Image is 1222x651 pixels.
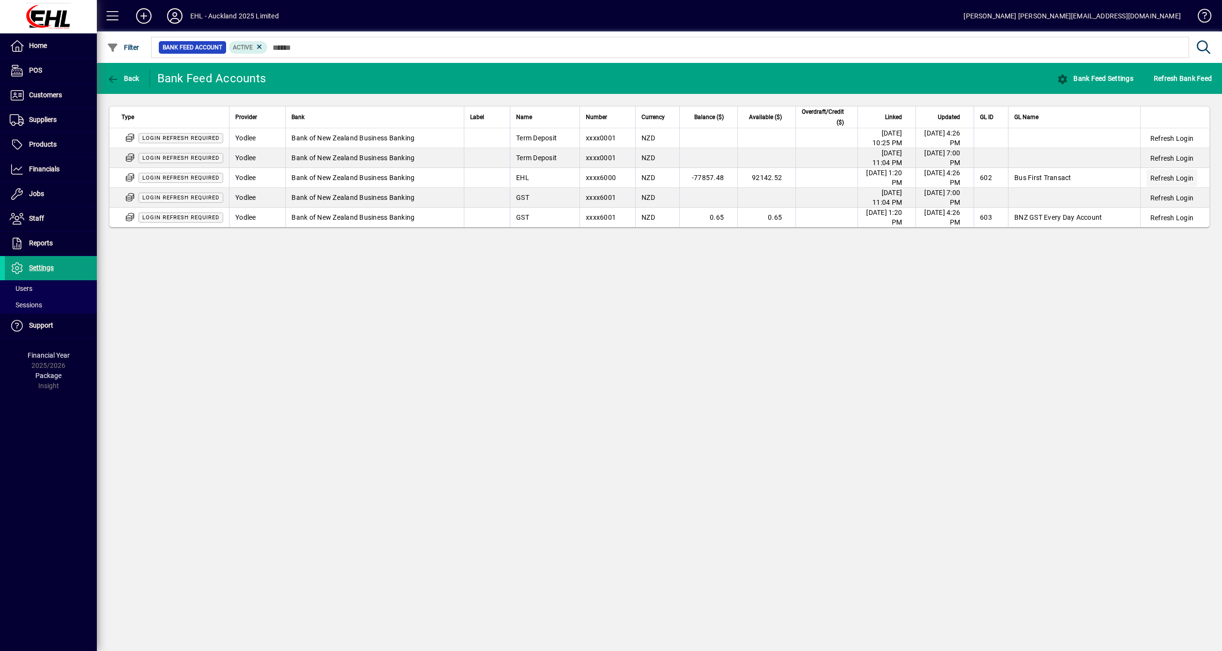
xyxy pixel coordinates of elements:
app-status-label: Multi-factor authentication (MFA) refresh required [138,193,223,201]
span: Refresh Login [1150,173,1193,183]
app-status-label: Multi-factor authentication (MFA) refresh required [138,153,223,161]
span: Login refresh required [142,175,219,181]
span: Refresh Login [1150,213,1193,223]
span: Bank [291,112,305,122]
span: Type [122,112,134,122]
a: Support [5,314,97,338]
span: Bank of New Zealand Business Banking [291,213,414,221]
span: Bank Feed Account [163,43,222,52]
span: NZD [642,213,655,221]
span: Bank of New Zealand Business Banking [291,174,414,182]
span: Bank of New Zealand Business Banking [291,134,414,142]
div: Bank [291,112,458,122]
span: Linked [885,112,902,122]
span: Home [29,42,47,49]
td: [DATE] 1:20 PM [857,208,916,227]
span: Label [470,112,484,122]
div: Label [470,112,504,122]
div: Updated [922,112,969,122]
td: [DATE] 4:26 PM [916,128,974,148]
button: Bank Feed Settings [1054,70,1136,87]
button: Profile [159,7,190,25]
span: Login refresh required [142,214,219,221]
a: Reports [5,231,97,256]
span: Bank Feed Settings [1057,75,1133,82]
a: Users [5,280,97,297]
span: NZD [642,174,655,182]
td: [DATE] 1:20 PM [857,168,916,188]
a: Products [5,133,97,157]
button: Add [128,7,159,25]
span: Refresh Bank Feed [1154,71,1212,86]
div: Available ($) [744,112,791,122]
span: 602 [980,174,992,182]
div: EHL - Auckland 2025 Limited [190,8,279,24]
span: Yodlee [235,174,256,182]
td: [DATE] 11:04 PM [857,188,916,208]
td: -77857.48 [679,168,737,188]
td: [DATE] 10:25 PM [857,128,916,148]
span: EHL [516,174,529,182]
td: [DATE] 7:00 PM [916,188,974,208]
button: Refresh Login [1146,130,1197,147]
span: xxxx0001 [586,134,616,142]
span: Overdraft/Credit ($) [802,106,844,128]
span: BNZ GST Every Day Account [1014,213,1102,221]
a: Suppliers [5,108,97,132]
span: Customers [29,91,62,99]
a: Staff [5,207,97,231]
app-page-header-button: Back [97,70,150,87]
span: Settings [29,264,54,272]
span: Suppliers [29,116,57,123]
span: Number [586,112,607,122]
span: Jobs [29,190,44,197]
span: GL ID [980,112,993,122]
span: Package [35,372,61,379]
a: Financials [5,157,97,182]
span: GST [516,194,529,201]
span: Provider [235,112,257,122]
span: Term Deposit [516,134,557,142]
a: Home [5,34,97,58]
div: Provider [235,112,279,122]
app-status-label: Multi-factor authentication (MFA) refresh required [138,134,223,141]
span: GL Name [1014,112,1039,122]
a: Jobs [5,182,97,206]
div: Number [586,112,629,122]
div: Linked [864,112,911,122]
span: NZD [642,134,655,142]
span: NZD [642,154,655,162]
mat-chip: Activation Status: Active [229,41,268,54]
button: Back [105,70,142,87]
a: POS [5,59,97,83]
span: Login refresh required [142,155,219,161]
span: Filter [107,44,139,51]
div: [PERSON_NAME] [PERSON_NAME][EMAIL_ADDRESS][DOMAIN_NAME] [963,8,1181,24]
span: Refresh Login [1150,193,1193,203]
span: Bank of New Zealand Business Banking [291,194,414,201]
span: xxxx6001 [586,194,616,201]
td: [DATE] 11:04 PM [857,148,916,168]
span: Refresh Login [1150,134,1193,143]
span: xxxx0001 [586,154,616,162]
button: Filter [105,39,142,56]
span: Sessions [10,301,42,309]
a: Knowledge Base [1191,2,1210,33]
app-status-label: Multi-factor authentication (MFA) refresh required [138,173,223,181]
span: Balance ($) [694,112,724,122]
div: Name [516,112,574,122]
td: 0.65 [679,208,737,227]
div: Currency [642,112,673,122]
a: Customers [5,83,97,107]
span: Support [29,321,53,329]
span: NZD [642,194,655,201]
span: POS [29,66,42,74]
td: [DATE] 4:26 PM [916,208,974,227]
span: Term Deposit [516,154,557,162]
div: Overdraft/Credit ($) [802,106,853,128]
td: [DATE] 7:00 PM [916,148,974,168]
span: Refresh Login [1150,153,1193,163]
span: Name [516,112,532,122]
span: Yodlee [235,154,256,162]
span: Login refresh required [142,135,219,141]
